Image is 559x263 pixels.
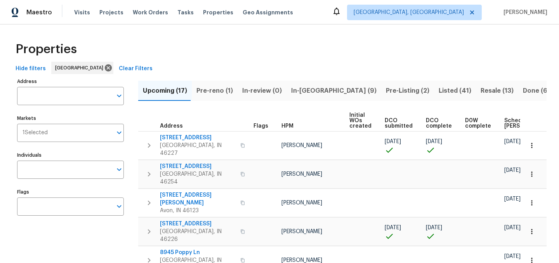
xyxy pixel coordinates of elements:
span: [DATE] [426,139,442,144]
button: Open [114,201,125,212]
span: HPM [281,123,293,129]
span: [GEOGRAPHIC_DATA], [GEOGRAPHIC_DATA] [354,9,464,16]
span: Address [160,123,183,129]
button: Hide filters [12,62,49,76]
span: [PERSON_NAME] [281,143,322,148]
span: [GEOGRAPHIC_DATA], IN 46227 [160,142,236,157]
span: Done (695) [523,85,558,96]
label: Markets [17,116,124,121]
span: Visits [74,9,90,16]
span: Scheduled [PERSON_NAME] [504,118,548,129]
span: [GEOGRAPHIC_DATA], IN 46254 [160,170,236,186]
span: [GEOGRAPHIC_DATA], IN 46226 [160,228,236,243]
button: Open [114,127,125,138]
span: Flags [253,123,268,129]
span: [STREET_ADDRESS] [160,220,236,228]
button: Clear Filters [116,62,156,76]
span: 8945 Poppy Ln [160,249,236,256]
span: [STREET_ADDRESS] [160,134,236,142]
span: [DATE] [504,139,521,144]
span: [GEOGRAPHIC_DATA] [55,64,106,72]
label: Address [17,79,124,84]
span: D0W complete [465,118,491,129]
span: Tasks [177,10,194,15]
span: [PERSON_NAME] [281,200,322,206]
span: Maestro [26,9,52,16]
span: Upcoming (17) [143,85,187,96]
label: Individuals [17,153,124,157]
span: [STREET_ADDRESS] [160,163,236,170]
span: [DATE] [385,225,401,230]
button: Open [114,90,125,101]
label: Flags [17,190,124,194]
span: Pre-reno (1) [196,85,233,96]
span: Properties [16,45,77,53]
span: [DATE] [426,225,442,230]
span: Initial WOs created [349,112,372,129]
span: [PERSON_NAME] [500,9,547,16]
span: [DATE] [504,254,521,259]
span: In-[GEOGRAPHIC_DATA] (9) [291,85,377,96]
span: In-review (0) [242,85,282,96]
span: Work Orders [133,9,168,16]
span: [PERSON_NAME] [281,171,322,177]
span: Projects [99,9,123,16]
div: [GEOGRAPHIC_DATA] [51,62,113,74]
span: DCO submitted [385,118,413,129]
span: Geo Assignments [243,9,293,16]
span: [DATE] [504,168,521,173]
button: Open [114,164,125,175]
span: [PERSON_NAME] [281,229,322,234]
span: Listed (41) [439,85,471,96]
span: Resale (13) [481,85,514,96]
span: Pre-Listing (2) [386,85,429,96]
span: Properties [203,9,233,16]
span: [DATE] [385,139,401,144]
span: Avon, IN 46123 [160,207,236,215]
span: Clear Filters [119,64,153,74]
span: [STREET_ADDRESS][PERSON_NAME] [160,191,236,207]
span: [DATE] [504,225,521,230]
span: [PERSON_NAME] [281,258,322,263]
span: DCO complete [426,118,452,129]
span: Hide filters [16,64,46,74]
span: 1 Selected [23,130,48,136]
span: [DATE] [504,196,521,202]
